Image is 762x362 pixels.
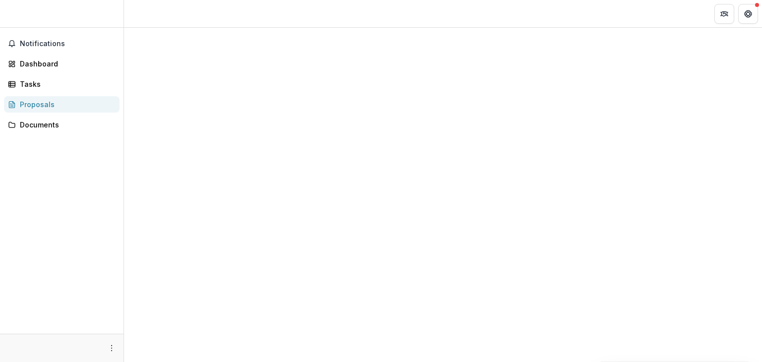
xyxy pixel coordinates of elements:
div: Documents [20,120,112,130]
button: Get Help [738,4,758,24]
a: Proposals [4,96,120,113]
a: Documents [4,117,120,133]
button: Notifications [4,36,120,52]
button: Partners [714,4,734,24]
span: Notifications [20,40,116,48]
a: Tasks [4,76,120,92]
div: Proposals [20,99,112,110]
div: Tasks [20,79,112,89]
button: More [106,342,118,354]
a: Dashboard [4,56,120,72]
div: Dashboard [20,59,112,69]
